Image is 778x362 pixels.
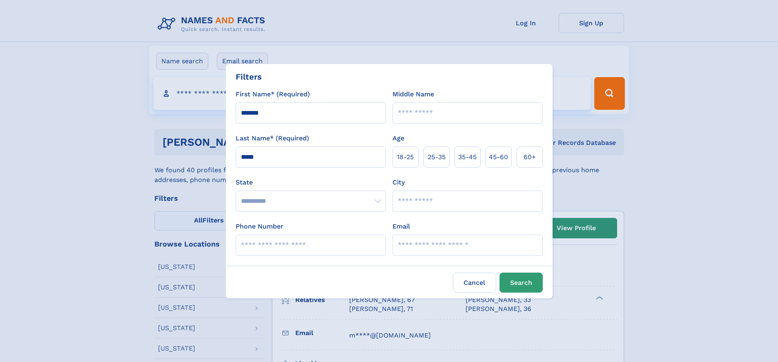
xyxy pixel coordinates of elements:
[499,273,543,293] button: Search
[428,152,446,162] span: 25‑35
[392,133,404,143] label: Age
[236,89,310,99] label: First Name* (Required)
[489,152,508,162] span: 45‑60
[392,89,434,99] label: Middle Name
[392,178,405,187] label: City
[236,71,262,83] div: Filters
[236,178,386,187] label: State
[524,152,536,162] span: 60+
[236,133,309,143] label: Last Name* (Required)
[392,222,410,231] label: Email
[236,222,283,231] label: Phone Number
[397,152,414,162] span: 18‑25
[458,152,477,162] span: 35‑45
[453,273,496,293] label: Cancel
